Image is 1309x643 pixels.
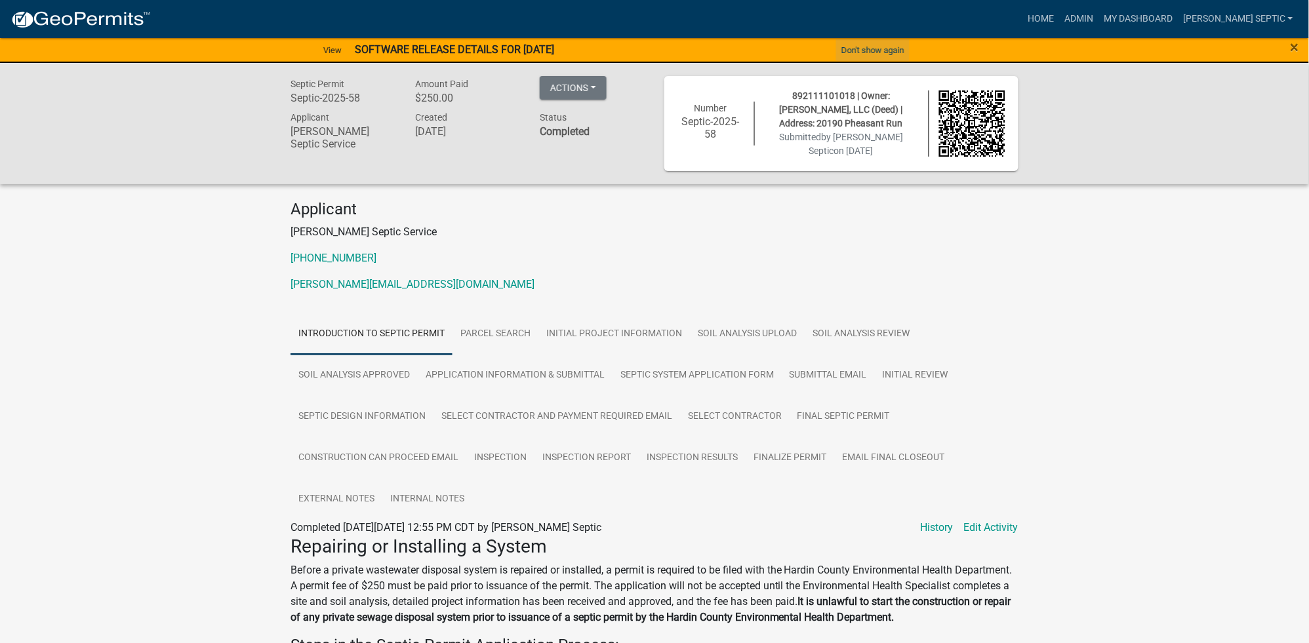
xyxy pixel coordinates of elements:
a: Inspection Report [534,437,639,479]
strong: SOFTWARE RELEASE DETAILS FOR [DATE] [355,43,554,56]
h6: Septic-2025-58 [291,92,395,104]
a: Inspection [466,437,534,479]
span: Status [540,112,567,123]
button: Actions [540,76,607,100]
span: Number [695,103,727,113]
a: Home [1022,7,1059,31]
h3: ​Repairing or Installing a System [291,536,1018,558]
a: Construction Can Proceed Email [291,437,466,479]
a: Select Contractor and Payment Required Email [433,396,680,438]
a: Select Contractor [680,396,790,438]
span: 892111101018 | Owner: [PERSON_NAME], LLC (Deed) | Address: 20190 Pheasant Run [780,90,903,128]
a: Septic System Application Form [613,355,782,397]
a: Soil Analysis Review [805,313,918,355]
a: Finalize Permit [746,437,835,479]
a: Application Information & Submittal [418,355,613,397]
img: QR code [939,90,1006,157]
a: Septic Design Information [291,396,433,438]
button: Don't show again [836,39,910,61]
a: Initial Review [875,355,956,397]
a: Final Septic Permit [790,396,898,438]
span: Applicant [291,112,329,123]
a: My Dashboard [1098,7,1178,31]
a: Inspection Results [639,437,746,479]
a: Soil Analysis Approved [291,355,418,397]
span: by [PERSON_NAME] Septic [809,132,904,156]
button: Close [1291,39,1299,55]
h4: Applicant [291,200,1018,219]
a: Parcel search [453,313,538,355]
a: Edit Activity [964,520,1018,536]
span: Submitted on [DATE] [780,132,904,156]
a: Introduction to Septic Permit [291,313,453,355]
a: View [318,39,347,61]
span: × [1291,38,1299,56]
span: Amount Paid [415,79,468,89]
a: Initial Project Information [538,313,690,355]
h6: $250.00 [415,92,520,104]
a: External Notes [291,478,382,520]
a: Internal Notes [382,478,472,520]
a: [PHONE_NUMBER] [291,252,376,264]
a: History [921,520,954,536]
p: Before a private wastewater disposal system is repaired or installed, a permit is required to be ... [291,562,1018,625]
a: Email Final Closeout [835,437,953,479]
strong: Completed [540,125,590,138]
span: Completed [DATE][DATE] 12:55 PM CDT by [PERSON_NAME] Septic [291,521,601,534]
span: Created [415,112,447,123]
a: Submittal Email [782,355,875,397]
a: [PERSON_NAME][EMAIL_ADDRESS][DOMAIN_NAME] [291,278,534,290]
p: [PERSON_NAME] Septic Service [291,224,1018,240]
h6: Septic-2025-58 [677,115,744,140]
span: Septic Permit [291,79,344,89]
h6: [DATE] [415,125,520,138]
h6: [PERSON_NAME] Septic Service [291,125,395,150]
a: Admin [1059,7,1098,31]
a: Soil Analysis Upload [690,313,805,355]
a: [PERSON_NAME] Septic [1178,7,1299,31]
